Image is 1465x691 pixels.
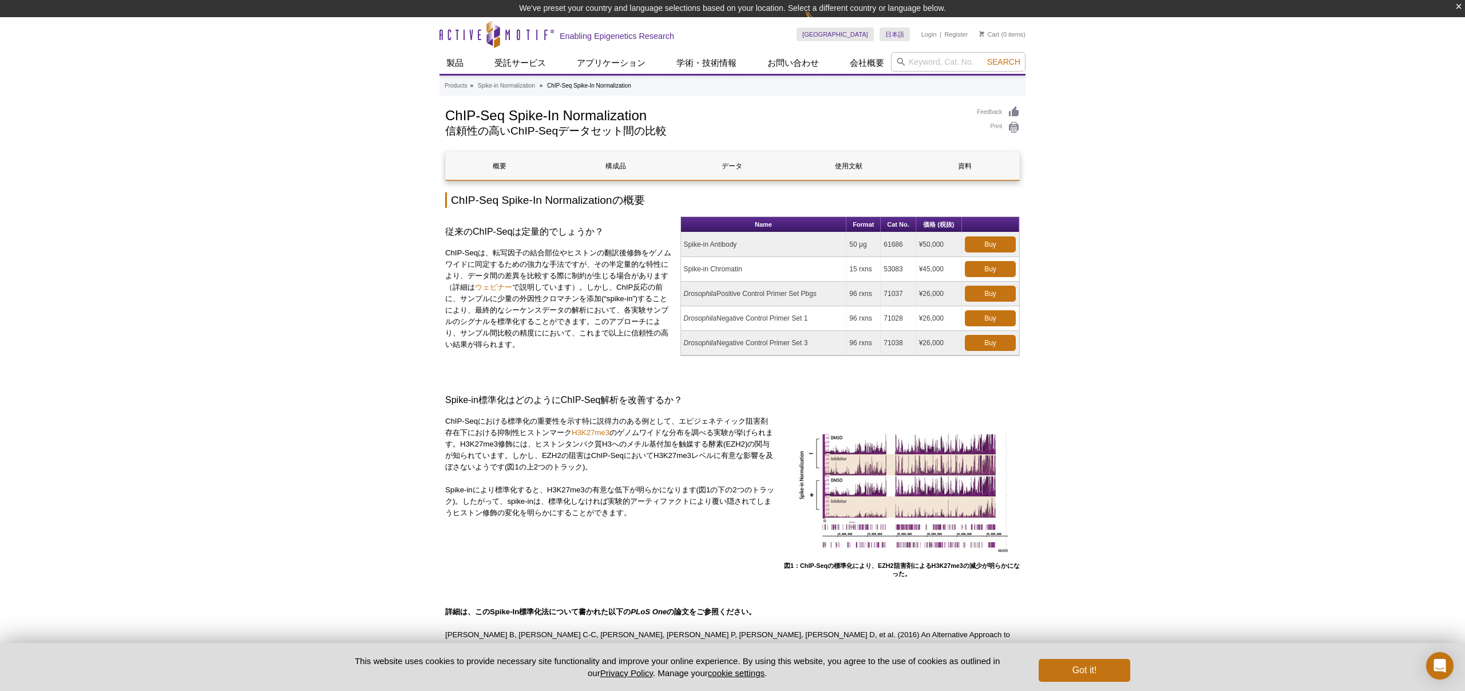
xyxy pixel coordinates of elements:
li: » [540,82,543,89]
a: Privacy Policy [600,668,653,678]
a: 会社概要 [843,52,891,74]
em: PLoS One [631,607,667,616]
span: Search [987,57,1020,66]
p: [PERSON_NAME] B, [PERSON_NAME] C-C, [PERSON_NAME], [PERSON_NAME] P, [PERSON_NAME], [PERSON_NAME] ... [445,629,1020,664]
h2: Enabling Epigenetics Research [560,31,674,41]
td: 71028 [881,306,916,331]
th: Name [681,217,847,232]
img: Change Here [805,9,835,35]
img: Your Cart [979,31,984,37]
i: Drosophila [684,339,716,347]
a: Spike-in Normalization [478,81,535,91]
th: Cat No. [881,217,916,232]
button: Got it! [1039,659,1130,682]
a: [GEOGRAPHIC_DATA] [797,27,874,41]
a: Buy [965,261,1016,277]
a: Buy [965,286,1016,302]
img: ChIP Normalization reveals changes in H3K27me3 levels following treatment with EZH2 inhibitor. [787,416,1016,559]
td: Spike-in Chromatin [681,257,847,282]
a: Cart [979,30,999,38]
th: Format [846,217,881,232]
a: Login [921,30,937,38]
td: 71037 [881,282,916,306]
h3: Spike-in標準化はどのようにChIP-Seq解析を改善するか？ [445,393,1020,407]
a: 使用文献 [795,152,902,180]
td: Negative Control Primer Set 1 [681,306,847,331]
li: | [940,27,941,41]
a: Print [977,121,1020,134]
a: データ [678,152,786,180]
p: ChIP-Seqは、転写因子の結合部位やヒストンの翻訳後修飾をゲノムワイドに同定するための強力な手法ですが、その半定量的な特性により、データ間の差異を比較する際に制約が生じる場合があります（詳細... [445,247,672,350]
a: Buy [965,310,1016,326]
a: Products [445,81,467,91]
td: ¥50,000 [916,232,962,257]
button: Search [984,57,1024,67]
a: 概要 [446,152,553,180]
a: アプリケーション [570,52,652,74]
a: Register [944,30,968,38]
td: ¥26,000 [916,282,962,306]
td: 61686 [881,232,916,257]
td: Positive Control Primer Set Pbgs [681,282,847,306]
a: Feedback [977,106,1020,119]
h3: 従来のChIP-Seqは定量的でしょうか？ [445,225,672,239]
h2: 信頼性の高いChIP-Seqデータセット間の比較 [445,126,965,136]
td: 53083 [881,257,916,282]
li: » [470,82,473,89]
input: Keyword, Cat. No. [891,52,1025,72]
td: ¥26,000 [916,306,962,331]
td: Negative Control Primer Set 3 [681,331,847,356]
li: ChIP-Seq Spike-In Normalization [547,82,631,89]
a: 学術・技術情報 [670,52,743,74]
a: Buy [965,335,1016,351]
a: ウェビナー [475,283,512,291]
a: H3K27me3 [572,428,609,437]
li: (0 items) [979,27,1025,41]
a: 日本語 [880,27,910,41]
h1: ChIP-Seq Spike-In Normalization [445,106,965,123]
p: This website uses cookies to provide necessary site functionality and improve your online experie... [335,655,1020,679]
div: Open Intercom Messenger [1426,652,1454,680]
a: 構成品 [562,152,670,180]
p: Spike-inにより標準化すると、H3K27me3の有意な低下が明らかになります(図1の下の2つのトラック)。したがって、spike-inは、標準化しなければ実験的アーティファクトにより覆い隠... [445,484,775,519]
td: 50 µg [846,232,881,257]
h4: 図1：ChIP-Seqの標準化により、EZH2阻害剤によるH3K27me3の減少が明らかになった。 [784,562,1020,578]
h2: ChIP-Seq Spike-In Normalizationの概要 [445,192,1020,208]
td: 96 rxns [846,331,881,356]
i: Drosophila [684,314,716,322]
strong: 詳細は、このSpike-In標準化法について書かれた以下の の論文をご参照ください。 [445,607,756,616]
td: Spike-in Antibody [681,232,847,257]
a: Buy [965,236,1016,252]
th: 価格 (税抜) [916,217,962,232]
td: ¥45,000 [916,257,962,282]
a: 受託サービス [488,52,553,74]
a: お問い合わせ [761,52,826,74]
button: cookie settings [708,668,765,678]
td: ¥26,000 [916,331,962,356]
td: 71038 [881,331,916,356]
td: 96 rxns [846,306,881,331]
i: Drosophila [684,290,716,298]
td: 96 rxns [846,282,881,306]
a: 資料 [911,152,1019,180]
a: 製品 [439,52,470,74]
td: 15 rxns [846,257,881,282]
p: ChIP-Seqにおける標準化の重要性を示す特に説得力のある例として、エピジェネティック阻害剤存在下における抑制性ヒストンマーク のゲノムワイドな分布を調べる実験が挙げられます。H3K27me3... [445,416,775,473]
